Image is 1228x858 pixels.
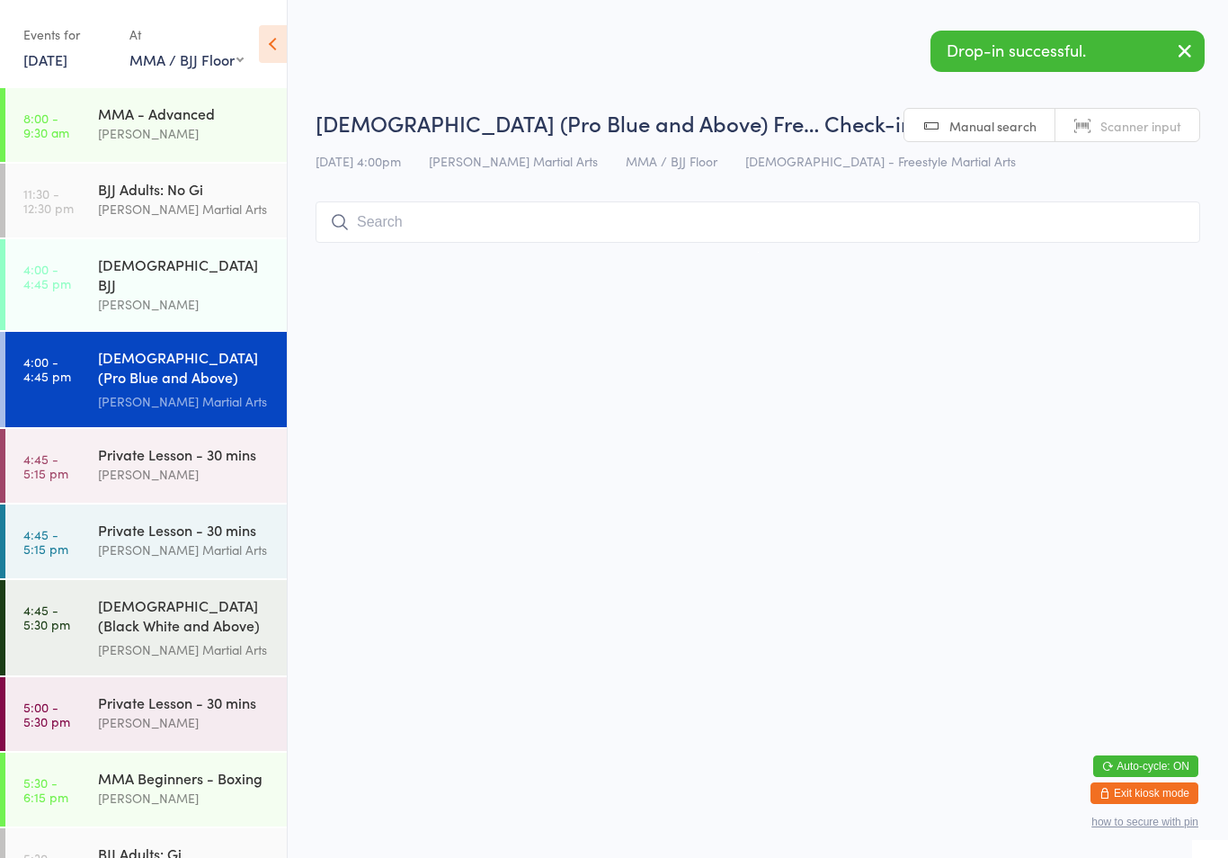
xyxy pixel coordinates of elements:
a: 8:00 -9:30 amMMA - Advanced[PERSON_NAME] [5,88,287,162]
a: 5:00 -5:30 pmPrivate Lesson - 30 mins[PERSON_NAME] [5,677,287,751]
a: 4:00 -4:45 pm[DEMOGRAPHIC_DATA] (Pro Blue and Above) Freestyle Martial Arts[PERSON_NAME] Martial ... [5,332,287,427]
time: 4:45 - 5:15 pm [23,527,68,556]
span: Scanner input [1100,117,1181,135]
div: [PERSON_NAME] [98,788,271,809]
time: 5:00 - 5:30 pm [23,700,70,728]
time: 4:45 - 5:15 pm [23,451,68,480]
time: 11:30 - 12:30 pm [23,186,74,215]
div: Private Lesson - 30 mins [98,520,271,540]
span: [PERSON_NAME] Martial Arts [429,152,598,170]
div: [PERSON_NAME] [98,464,271,485]
div: [PERSON_NAME] [98,123,271,144]
div: Private Lesson - 30 mins [98,693,271,712]
div: [PERSON_NAME] [98,712,271,733]
div: [PERSON_NAME] Martial Arts [98,391,271,412]
time: 8:00 - 9:30 am [23,111,69,139]
a: 4:45 -5:15 pmPrivate Lesson - 30 mins[PERSON_NAME] Martial Arts [5,505,287,578]
div: Private Lesson - 30 mins [98,444,271,464]
input: Search [316,201,1200,243]
div: [PERSON_NAME] Martial Arts [98,540,271,560]
span: Manual search [949,117,1037,135]
a: 11:30 -12:30 pmBJJ Adults: No Gi[PERSON_NAME] Martial Arts [5,164,287,237]
a: 4:45 -5:15 pmPrivate Lesson - 30 mins[PERSON_NAME] [5,429,287,503]
h2: [DEMOGRAPHIC_DATA] (Pro Blue and Above) Fre… Check-in [316,108,1200,138]
div: BJJ Adults: No Gi [98,179,271,199]
div: MMA / BJJ Floor [129,49,244,69]
time: 4:45 - 5:30 pm [23,603,70,631]
div: MMA Beginners - Boxing [98,768,271,788]
a: 4:00 -4:45 pm[DEMOGRAPHIC_DATA] BJJ[PERSON_NAME] [5,239,287,330]
time: 5:30 - 6:15 pm [23,775,68,804]
span: MMA / BJJ Floor [626,152,717,170]
div: Drop-in successful. [930,31,1205,72]
div: At [129,20,244,49]
a: 5:30 -6:15 pmMMA Beginners - Boxing[PERSON_NAME] [5,753,287,827]
div: [PERSON_NAME] Martial Arts [98,639,271,660]
div: Events for [23,20,111,49]
div: [PERSON_NAME] Martial Arts [98,199,271,219]
span: [DEMOGRAPHIC_DATA] - Freestyle Martial Arts [745,152,1016,170]
div: MMA - Advanced [98,103,271,123]
div: [DEMOGRAPHIC_DATA] (Pro Blue and Above) Freestyle Martial Arts [98,347,271,391]
a: [DATE] [23,49,67,69]
button: Auto-cycle: ON [1093,755,1198,777]
button: how to secure with pin [1091,816,1198,828]
time: 4:00 - 4:45 pm [23,262,71,290]
div: [DEMOGRAPHIC_DATA] BJJ [98,255,271,294]
a: 4:45 -5:30 pm[DEMOGRAPHIC_DATA] (Black White and Above) Freestyle Martial ...[PERSON_NAME] Martia... [5,580,287,675]
div: [DEMOGRAPHIC_DATA] (Black White and Above) Freestyle Martial ... [98,595,271,639]
span: [DATE] 4:00pm [316,152,401,170]
button: Exit kiosk mode [1090,782,1198,804]
div: [PERSON_NAME] [98,294,271,315]
time: 4:00 - 4:45 pm [23,354,71,383]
